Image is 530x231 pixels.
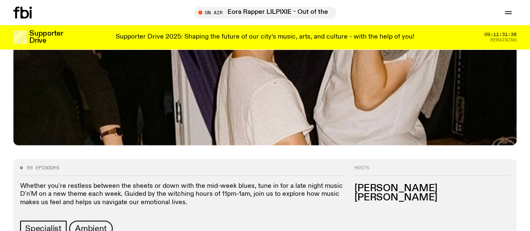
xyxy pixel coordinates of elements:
[27,166,59,170] span: 89 episodes
[354,184,510,193] h3: [PERSON_NAME]
[20,182,346,207] p: Whether you're restless between the sheets or down with the mid-week blues, tune in for a late ni...
[354,166,510,176] h2: Hosts
[116,34,414,41] p: Supporter Drive 2025: Shaping the future of our city’s music, arts, and culture - with the help o...
[490,38,517,42] span: Remaining
[354,193,510,202] h3: [PERSON_NAME]
[484,32,517,37] span: 09:11:31:38
[194,7,336,18] button: On AirEora Rapper LILPIXIE - Out of the Box w/ [PERSON_NAME] & [PERSON_NAME]
[29,30,63,44] h3: Supporter Drive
